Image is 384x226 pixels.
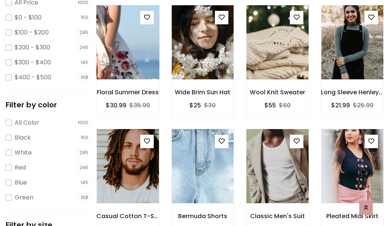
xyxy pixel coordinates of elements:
h6: Wool Knit Sweater [246,89,309,96]
h6: Bermuda Shorts [171,213,234,220]
h6: Classic Men's Suit [246,213,309,220]
span: 145 [78,179,90,186]
del: $60 [279,101,291,110]
span: 295 [77,149,90,156]
span: 168 [78,74,90,81]
del: $35.99 [129,101,150,110]
label: Green [15,193,33,202]
label: $200 - $300 [15,43,50,52]
h6: $55 [264,102,276,109]
span: 295 [77,29,90,36]
label: Black [15,133,31,142]
label: $0 - $100 [15,13,42,22]
span: 246 [77,44,90,51]
span: 150 [78,14,90,21]
label: Red [15,163,26,172]
del: $25.99 [353,101,373,110]
label: $100 - $200 [15,28,49,37]
span: 1000 [75,119,90,126]
label: $400 - $500 [15,73,51,82]
h5: Filter by color [6,100,90,109]
span: 150 [78,134,90,141]
span: 168 [78,194,90,201]
h6: Wide Brim Sun Hat [171,89,234,96]
h6: $30.99 [106,102,126,109]
h6: Long Sleeve Henley T-Shirt [321,89,384,96]
h6: $21.99 [331,102,350,109]
h6: $25 [189,102,201,109]
span: 246 [77,164,90,171]
label: All Color [15,118,39,127]
del: $30 [204,101,216,110]
label: Blue [15,178,27,187]
span: 145 [78,59,90,66]
h6: Casual Cotton T-Shirt [96,213,159,220]
h6: Pleated Midi Skirt [321,213,384,220]
h6: Floral Summer Dress [96,89,159,96]
label: $300 - $400 [15,58,51,67]
label: White [15,148,32,157]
